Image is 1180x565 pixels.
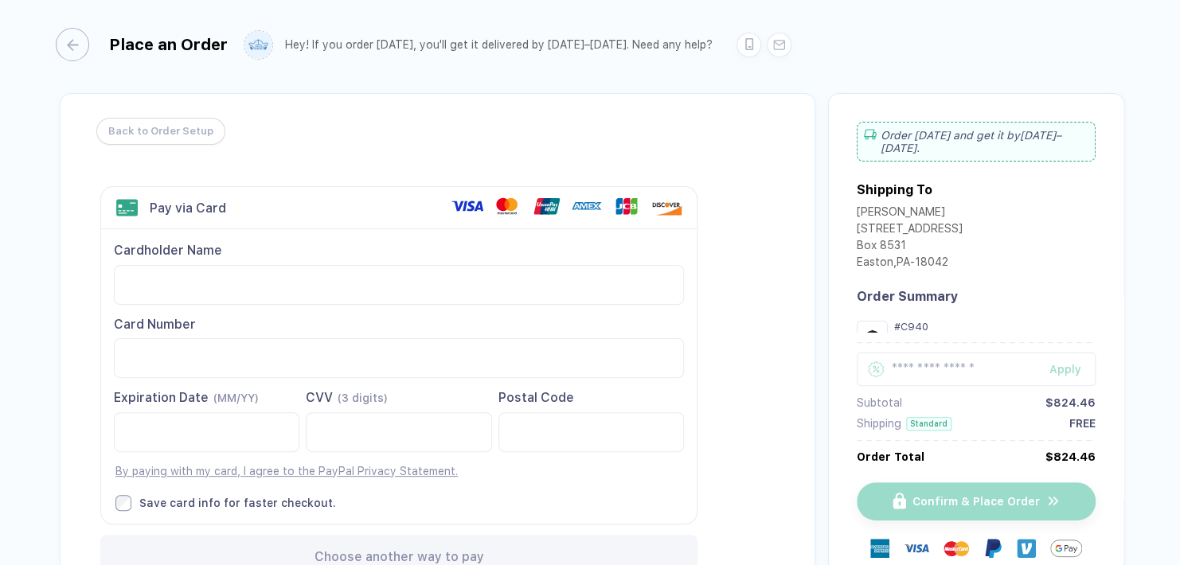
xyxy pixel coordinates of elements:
[306,389,491,407] div: CVV
[857,450,924,463] div: Order Total
[150,201,226,216] div: Pay via Card
[857,239,963,255] div: Box 8531
[944,536,969,561] img: master-card
[1045,396,1096,409] div: $824.46
[870,539,889,558] img: express
[114,316,684,333] div: Card Number
[857,417,901,430] div: Shipping
[115,465,458,477] a: By paying with my card, I agree to the PayPal Privacy Statement.
[114,389,299,407] div: Expiration Date
[857,255,963,272] div: Easton , PA - 18042
[1050,532,1082,564] img: GPay
[285,38,713,52] div: Hey! If you order [DATE], you'll get it delivered by [DATE]–[DATE]. Need any help?
[857,182,932,197] div: Shipping To
[213,392,259,404] span: (MM/YY)
[857,122,1096,162] div: Order [DATE] and get it by [DATE]–[DATE] .
[139,496,336,510] div: Save card info for faster checkout.
[338,392,388,404] span: (3 digits)
[1017,539,1036,558] img: Venmo
[108,119,213,144] span: Back to Order Setup
[904,536,929,561] img: visa
[857,222,963,239] div: [STREET_ADDRESS]
[512,413,670,451] iframe: Secure Credit Card Frame - Postal Code
[127,266,670,304] iframe: Secure Credit Card Frame - Cardholder Name
[1045,450,1096,463] div: $824.46
[114,242,684,259] div: Cardholder Name
[115,495,131,511] input: Save card info for faster checkout.
[1030,353,1096,386] button: Apply
[861,325,884,348] img: 1760136621053qkess_nt_front.png
[319,413,478,451] iframe: Secure Credit Card Frame - CVV
[244,31,272,59] img: user profile
[498,389,684,407] div: Postal Code
[315,549,484,564] span: Choose another way to pay
[1069,417,1096,430] div: FREE
[1049,363,1096,376] div: Apply
[857,396,902,409] div: Subtotal
[894,321,1096,333] div: #C940
[109,35,228,54] div: Place an Order
[127,339,670,377] iframe: Secure Credit Card Frame - Credit Card Number
[983,539,1002,558] img: Paypal
[127,413,286,451] iframe: Secure Credit Card Frame - Expiration Date
[906,417,951,431] div: Standard
[96,118,225,145] button: Back to Order Setup
[857,289,1096,304] div: Order Summary
[857,205,963,222] div: [PERSON_NAME]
